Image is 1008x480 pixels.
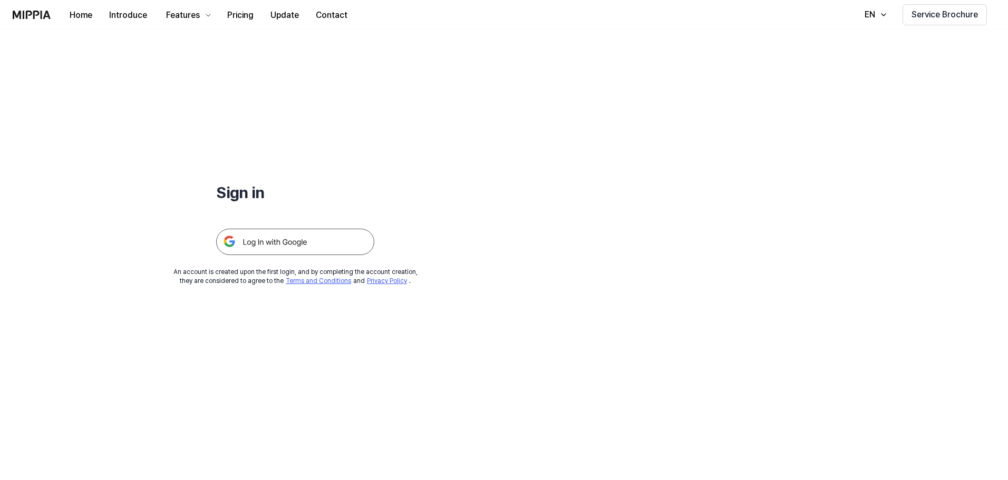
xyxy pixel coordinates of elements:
button: Home [61,5,101,26]
img: logo [13,11,51,19]
a: Terms and Conditions [286,277,351,285]
button: Service Brochure [903,4,987,25]
img: 구글 로그인 버튼 [216,229,374,255]
div: An account is created upon the first login, and by completing the account creation, they are cons... [173,268,418,286]
button: Contact [307,5,356,26]
a: Update [262,1,307,30]
a: Privacy Policy [367,277,407,285]
h1: Sign in [216,181,374,203]
div: EN [862,8,877,21]
div: Features [164,9,202,22]
button: EN [854,4,894,25]
button: Pricing [219,5,262,26]
button: Update [262,5,307,26]
button: Features [156,5,219,26]
button: Introduce [101,5,156,26]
